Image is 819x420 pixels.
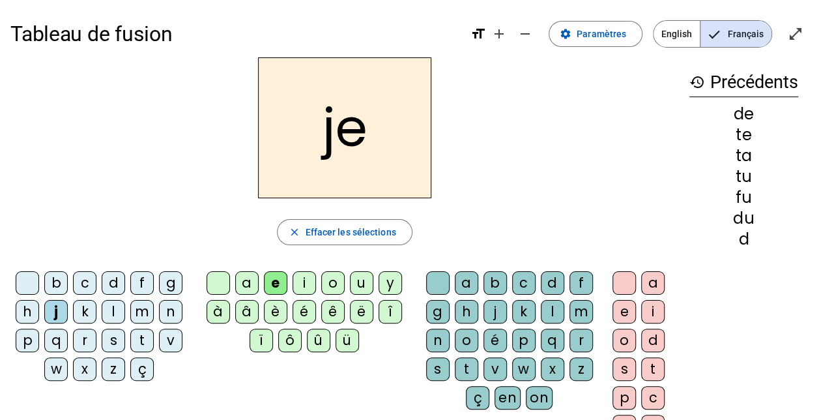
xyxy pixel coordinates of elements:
div: k [73,300,96,323]
div: fu [689,190,798,205]
div: g [159,271,182,295]
div: f [569,271,593,295]
div: w [512,357,536,381]
div: b [44,271,68,295]
div: ç [130,357,154,381]
div: ta [689,148,798,164]
div: r [73,329,96,352]
div: û [307,329,330,352]
div: à [207,300,230,323]
span: English [654,21,700,47]
div: q [541,329,564,352]
div: z [102,357,125,381]
span: Paramètres [577,26,626,42]
div: l [102,300,125,323]
div: n [426,329,450,352]
div: p [16,329,39,352]
div: k [512,300,536,323]
div: î [379,300,402,323]
div: p [512,329,536,352]
div: y [379,271,402,295]
h2: je [258,57,431,198]
div: è [264,300,287,323]
button: Diminuer la taille de la police [512,21,538,47]
div: r [569,329,593,352]
div: c [512,271,536,295]
div: de [689,106,798,122]
div: l [541,300,564,323]
div: w [44,357,68,381]
div: en [495,386,521,410]
div: o [612,329,636,352]
div: du [689,211,798,226]
div: ê [321,300,345,323]
div: h [16,300,39,323]
div: a [641,271,665,295]
mat-icon: settings [560,28,571,40]
button: Effacer les sélections [277,219,412,245]
button: Paramètres [549,21,642,47]
div: é [293,300,316,323]
div: c [641,386,665,410]
div: e [612,300,636,323]
h1: Tableau de fusion [10,13,460,55]
button: Augmenter la taille de la police [486,21,512,47]
div: d [541,271,564,295]
div: ë [350,300,373,323]
div: x [541,357,564,381]
h3: Précédents [689,68,798,97]
div: ï [250,329,273,352]
mat-icon: close [288,226,300,238]
div: v [483,357,507,381]
div: d [641,329,665,352]
button: Entrer en plein écran [783,21,809,47]
div: v [159,329,182,352]
div: o [455,329,478,352]
div: c [73,271,96,295]
div: z [569,357,593,381]
div: tu [689,169,798,185]
div: s [102,329,125,352]
div: on [526,386,553,410]
div: h [455,300,478,323]
div: t [455,357,478,381]
div: g [426,300,450,323]
div: te [689,127,798,143]
div: q [44,329,68,352]
div: i [641,300,665,323]
div: p [612,386,636,410]
div: o [321,271,345,295]
div: x [73,357,96,381]
div: b [483,271,507,295]
div: s [612,357,636,381]
div: j [44,300,68,323]
div: t [130,329,154,352]
div: s [426,357,450,381]
div: d [689,232,798,247]
mat-icon: add [491,26,507,42]
div: ü [336,329,359,352]
mat-icon: history [689,74,705,90]
mat-icon: format_size [470,26,486,42]
div: j [483,300,507,323]
div: e [264,271,287,295]
div: a [455,271,478,295]
mat-icon: open_in_full [788,26,803,42]
mat-icon: remove [517,26,533,42]
div: n [159,300,182,323]
div: d [102,271,125,295]
div: u [350,271,373,295]
div: f [130,271,154,295]
div: m [130,300,154,323]
span: Effacer les sélections [305,224,395,240]
div: t [641,357,665,381]
div: â [235,300,259,323]
div: m [569,300,593,323]
div: a [235,271,259,295]
div: ô [278,329,302,352]
div: é [483,329,507,352]
div: ç [466,386,489,410]
mat-button-toggle-group: Language selection [653,20,772,48]
span: Français [700,21,771,47]
div: i [293,271,316,295]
